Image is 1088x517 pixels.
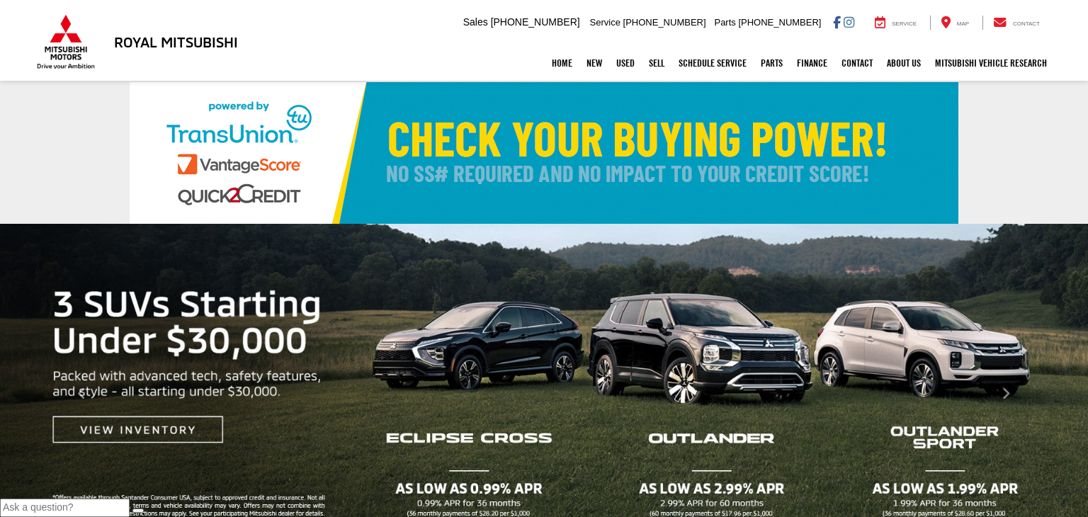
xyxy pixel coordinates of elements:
span: Contact [1013,21,1040,27]
a: New [579,45,609,81]
a: About Us [880,45,928,81]
span: Service [590,17,620,28]
a: Service [864,16,927,30]
a: Home [545,45,579,81]
a: Map [930,16,980,30]
a: Finance [790,45,834,81]
a: Instagram: Click to visit our Instagram page [844,16,854,28]
a: Schedule Service: Opens in a new tab [671,45,754,81]
span: Parts [714,17,735,28]
h3: Royal Mitsubishi [114,34,238,50]
img: Mitsubishi [34,14,98,69]
span: [PHONE_NUMBER] [491,16,580,28]
a: Parts: Opens in a new tab [754,45,790,81]
span: [PHONE_NUMBER] [623,17,706,28]
span: Map [957,21,969,27]
a: Sell [642,45,671,81]
span: [PHONE_NUMBER] [738,17,821,28]
a: Contact [982,16,1050,30]
a: Contact [834,45,880,81]
a: Facebook: Click to visit our Facebook page [833,16,841,28]
span: Sales [463,16,488,28]
img: Check Your Buying Power [130,82,958,224]
a: Mitsubishi Vehicle Research [928,45,1054,81]
a: Used [609,45,642,81]
span: Service [892,21,917,27]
